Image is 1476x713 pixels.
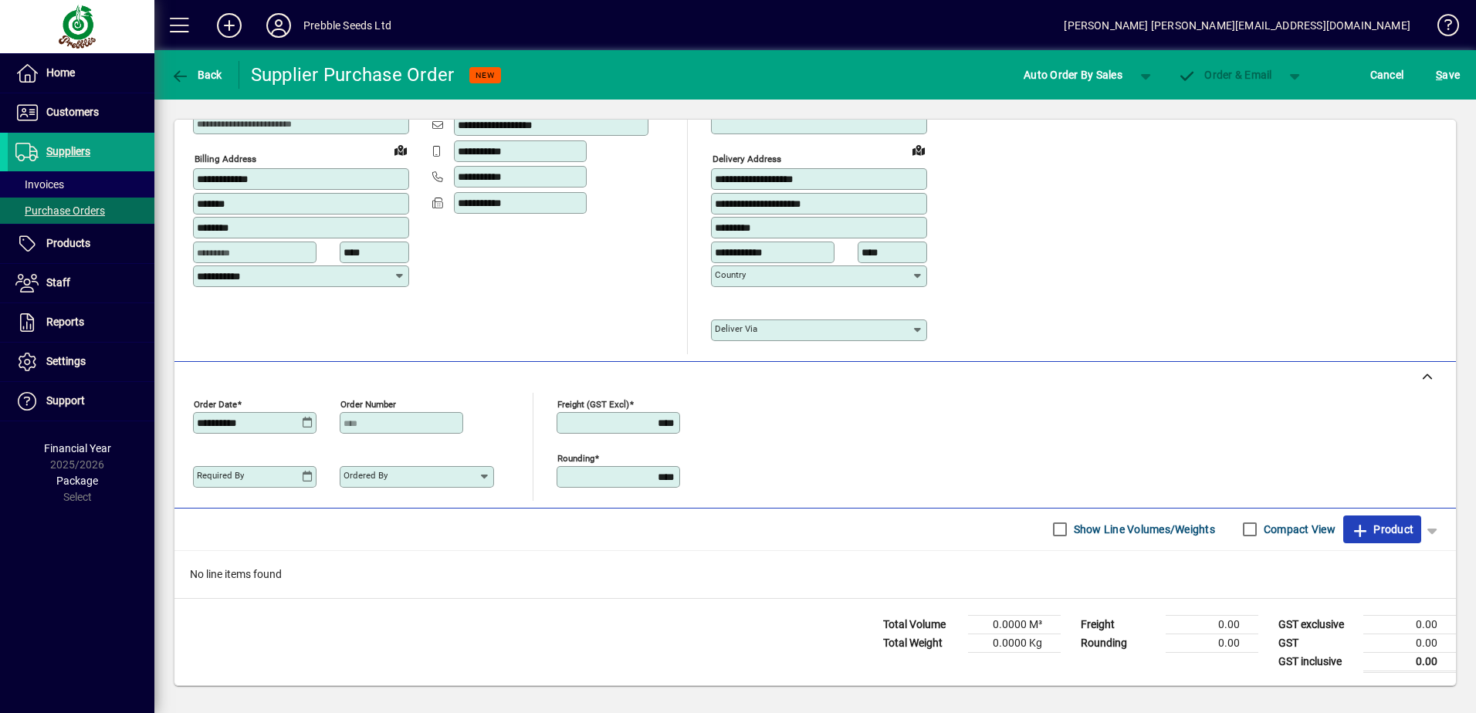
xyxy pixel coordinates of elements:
[1271,634,1363,652] td: GST
[1436,69,1442,81] span: S
[906,137,931,162] a: View on map
[1178,69,1272,81] span: Order & Email
[1271,615,1363,634] td: GST exclusive
[1166,634,1258,652] td: 0.00
[557,452,594,463] mat-label: Rounding
[46,106,99,118] span: Customers
[46,316,84,328] span: Reports
[197,470,244,481] mat-label: Required by
[344,470,388,481] mat-label: Ordered by
[46,145,90,157] span: Suppliers
[1351,517,1413,542] span: Product
[715,323,757,334] mat-label: Deliver via
[1363,634,1456,652] td: 0.00
[205,12,254,39] button: Add
[174,551,1456,598] div: No line items found
[167,61,226,89] button: Back
[1071,522,1215,537] label: Show Line Volumes/Weights
[46,237,90,249] span: Products
[1426,3,1457,53] a: Knowledge Base
[46,394,85,407] span: Support
[1166,615,1258,634] td: 0.00
[46,276,70,289] span: Staff
[1370,63,1404,87] span: Cancel
[1024,63,1122,87] span: Auto Order By Sales
[1432,61,1464,89] button: Save
[1073,634,1166,652] td: Rounding
[968,634,1061,652] td: 0.0000 Kg
[1261,522,1336,537] label: Compact View
[303,13,391,38] div: Prebble Seeds Ltd
[1016,61,1130,89] button: Auto Order By Sales
[340,398,396,409] mat-label: Order number
[388,137,413,162] a: View on map
[557,398,629,409] mat-label: Freight (GST excl)
[476,70,495,80] span: NEW
[8,225,154,263] a: Products
[8,303,154,342] a: Reports
[254,12,303,39] button: Profile
[875,615,968,634] td: Total Volume
[1366,61,1408,89] button: Cancel
[875,634,968,652] td: Total Weight
[194,398,237,409] mat-label: Order date
[1343,515,1421,543] button: Product
[715,269,746,280] mat-label: Country
[171,69,222,81] span: Back
[1064,13,1410,38] div: [PERSON_NAME] [PERSON_NAME][EMAIL_ADDRESS][DOMAIN_NAME]
[44,442,111,454] span: Financial Year
[8,343,154,381] a: Settings
[968,615,1061,634] td: 0.0000 M³
[8,171,154,198] a: Invoices
[1363,615,1456,634] td: 0.00
[46,66,75,79] span: Home
[8,382,154,421] a: Support
[8,264,154,302] a: Staff
[8,54,154,93] a: Home
[8,198,154,224] a: Purchase Orders
[251,63,455,87] div: Supplier Purchase Order
[1170,61,1280,89] button: Order & Email
[1363,652,1456,671] td: 0.00
[1271,652,1363,671] td: GST inclusive
[8,93,154,132] a: Customers
[46,355,86,367] span: Settings
[1436,63,1460,87] span: ave
[15,178,64,191] span: Invoices
[1073,615,1166,634] td: Freight
[15,204,105,217] span: Purchase Orders
[56,475,98,487] span: Package
[154,61,239,89] app-page-header-button: Back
